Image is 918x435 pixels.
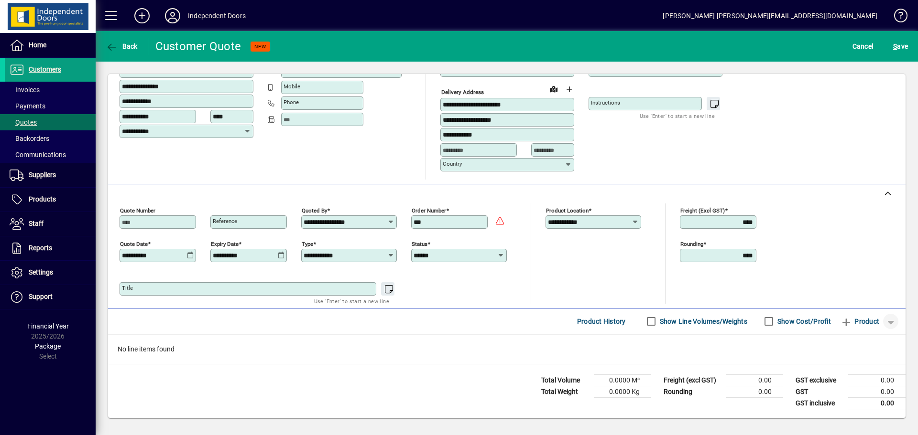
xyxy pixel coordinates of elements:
a: Suppliers [5,163,96,187]
button: Product History [573,313,630,330]
mat-hint: Use 'Enter' to start a new line [640,110,715,121]
div: Customer Quote [155,39,241,54]
span: ave [893,39,908,54]
button: Choose address [561,82,577,97]
mat-label: Quote date [120,240,148,247]
mat-label: Type [302,240,313,247]
td: Rounding [659,386,726,397]
a: Reports [5,236,96,260]
span: Quotes [10,118,37,126]
label: Show Cost/Profit [776,317,831,326]
span: Backorders [10,135,49,142]
button: Back [103,38,140,55]
mat-label: Title [122,285,133,291]
span: Invoices [10,86,40,94]
span: Financial Year [27,322,69,330]
button: Add [127,7,157,24]
a: Products [5,188,96,212]
span: S [893,42,897,50]
a: Support [5,285,96,309]
button: Product [836,313,884,330]
td: 0.00 [848,397,906,409]
span: Settings [29,268,53,276]
td: GST inclusive [791,397,848,409]
mat-label: Freight (excl GST) [680,207,725,213]
td: Freight (excl GST) [659,374,726,386]
mat-label: Reference [213,218,237,224]
td: GST [791,386,848,397]
mat-label: Phone [284,99,299,106]
a: Staff [5,212,96,236]
span: Back [106,42,138,50]
label: Show Line Volumes/Weights [658,317,747,326]
a: Home [5,33,96,57]
a: Settings [5,261,96,285]
div: [PERSON_NAME] [PERSON_NAME][EMAIL_ADDRESS][DOMAIN_NAME] [663,8,877,23]
mat-label: Mobile [284,83,300,90]
span: Reports [29,244,52,252]
span: NEW [254,43,266,50]
a: Invoices [5,82,96,98]
app-page-header-button: Back [96,38,148,55]
div: Independent Doors [188,8,246,23]
mat-label: Country [443,160,462,167]
span: Cancel [852,39,874,54]
td: 0.00 [726,374,783,386]
mat-hint: Use 'Enter' to start a new line [314,296,389,307]
button: Save [891,38,910,55]
span: Payments [10,102,45,110]
a: Knowledge Base [887,2,906,33]
button: Cancel [850,38,876,55]
a: Backorders [5,130,96,147]
td: 0.00 [848,374,906,386]
td: GST exclusive [791,374,848,386]
button: Profile [157,7,188,24]
mat-label: Expiry date [211,240,239,247]
mat-label: Rounding [680,240,703,247]
td: Total Volume [536,374,594,386]
td: 0.0000 M³ [594,374,651,386]
mat-label: Instructions [591,99,620,106]
td: Total Weight [536,386,594,397]
mat-label: Order number [412,207,446,213]
td: 0.0000 Kg [594,386,651,397]
span: Product [841,314,879,329]
span: Product History [577,314,626,329]
mat-label: Quoted by [302,207,327,213]
a: Payments [5,98,96,114]
mat-label: Product location [546,207,589,213]
div: No line items found [108,335,906,364]
mat-label: Status [412,240,427,247]
a: Quotes [5,114,96,130]
span: Staff [29,220,44,227]
span: Home [29,41,46,49]
td: 0.00 [848,386,906,397]
span: Suppliers [29,171,56,179]
span: Communications [10,151,66,159]
a: View on map [546,81,561,96]
span: Customers [29,65,61,73]
span: Package [35,342,61,350]
a: Communications [5,147,96,163]
span: Support [29,293,53,300]
mat-label: Quote number [120,207,155,213]
td: 0.00 [726,386,783,397]
span: Products [29,195,56,203]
